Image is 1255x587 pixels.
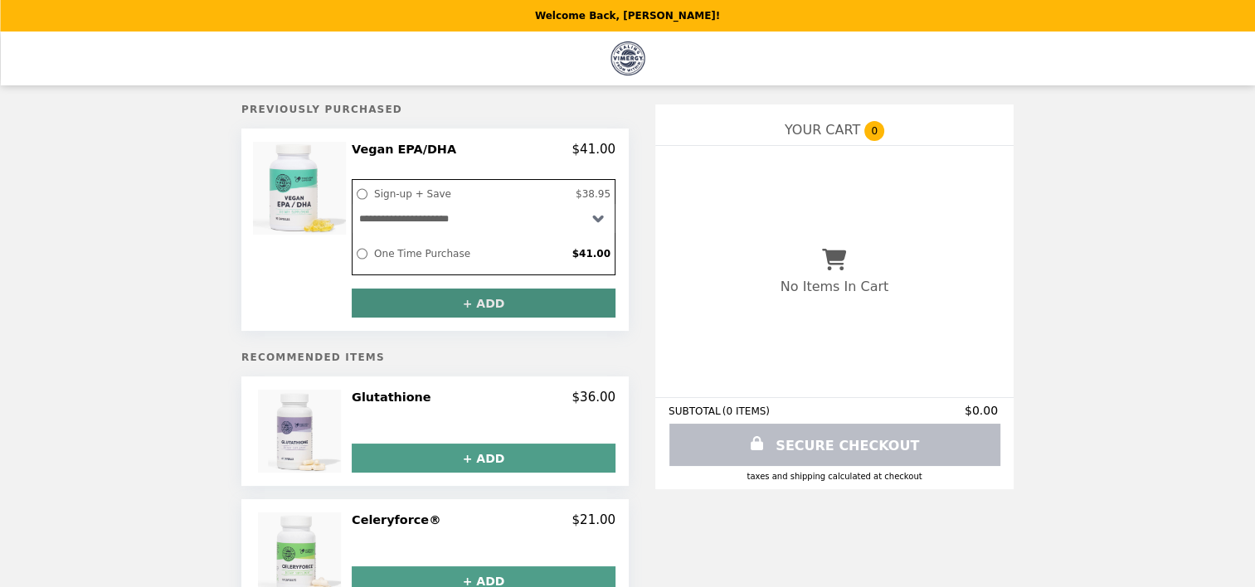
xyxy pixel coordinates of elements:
span: $0.00 [965,404,1000,417]
span: YOUR CART [785,122,860,138]
div: Taxes and Shipping calculated at checkout [669,472,1000,481]
span: ( 0 ITEMS ) [722,405,770,417]
p: $21.00 [572,512,615,527]
img: Brand Logo [610,41,645,75]
select: Select a subscription option [353,204,615,233]
span: 0 [864,121,884,141]
button: + ADD [352,444,615,473]
img: Glutathione [258,390,345,473]
p: Welcome Back, [PERSON_NAME]! [535,10,720,22]
h2: Celeryforce® [352,512,447,527]
label: $41.00 [568,244,615,264]
span: SUBTOTAL [669,405,722,417]
img: Vegan EPA/DHA [253,142,350,235]
h2: Glutathione [352,390,438,405]
p: No Items In Cart [781,279,888,294]
h2: Vegan EPA/DHA [352,142,463,157]
h5: Previously Purchased [241,104,629,115]
h5: Recommended Items [241,352,629,363]
p: $41.00 [572,142,615,157]
p: $36.00 [572,390,615,405]
button: + ADD [352,289,615,318]
label: Sign-up + Save [370,184,572,204]
label: $38.95 [572,184,615,204]
label: One Time Purchase [370,244,568,264]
